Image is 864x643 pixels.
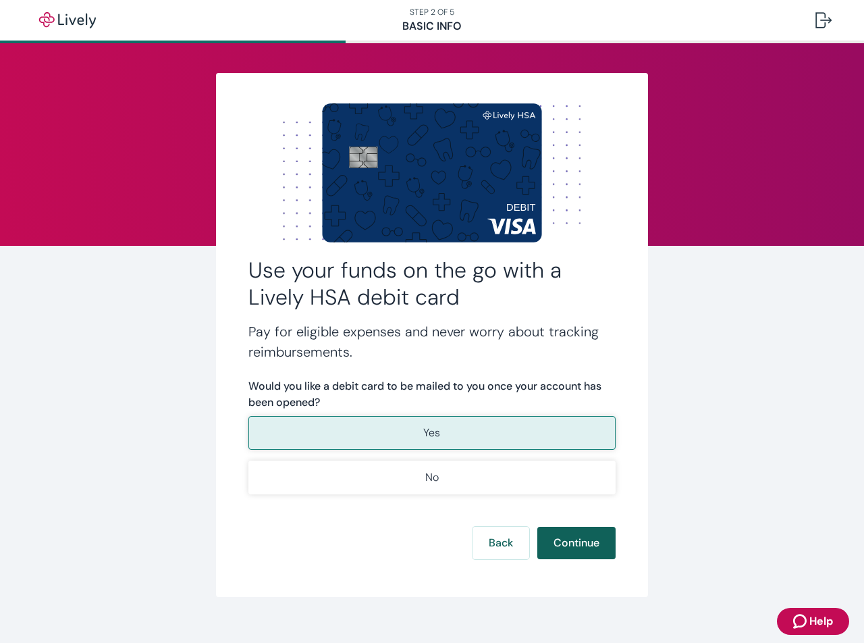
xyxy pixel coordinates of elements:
[30,12,105,28] img: Lively
[423,425,440,441] p: Yes
[777,608,849,635] button: Zendesk support iconHelp
[248,378,616,411] label: Would you like a debit card to be mailed to you once your account has been opened?
[473,527,529,559] button: Back
[248,105,616,240] img: Dot background
[793,613,809,629] svg: Zendesk support icon
[322,103,542,242] img: Debit card
[537,527,616,559] button: Continue
[248,321,616,362] h4: Pay for eligible expenses and never worry about tracking reimbursements.
[248,461,616,494] button: No
[248,257,616,311] h2: Use your funds on the go with a Lively HSA debit card
[805,4,842,36] button: Log out
[425,469,439,486] p: No
[809,613,833,629] span: Help
[248,416,616,450] button: Yes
